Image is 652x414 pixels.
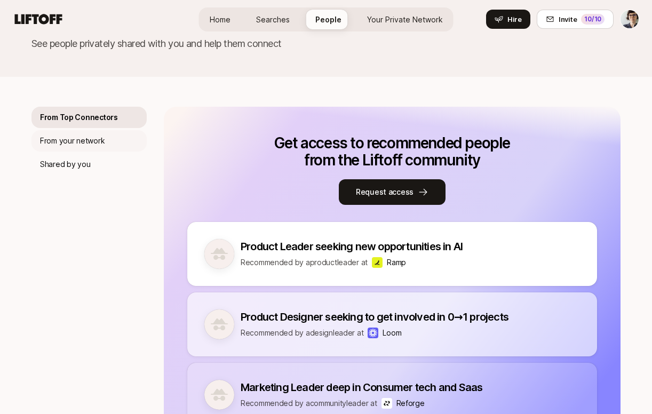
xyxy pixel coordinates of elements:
p: From Top Connectors [40,111,118,124]
button: Request access [339,179,446,205]
p: Recommended by a design leader at [241,327,363,339]
p: Recommended by a product leader at [241,256,368,269]
img: Reforge [381,398,392,409]
p: Reforge [396,397,425,410]
p: Ramp [387,256,406,269]
p: Loom [383,327,401,339]
a: Searches [248,10,298,29]
p: Recommended by a community leader at [241,397,377,410]
img: Loom [368,328,378,338]
button: Invite10/10 [537,10,614,29]
span: Your Private Network [367,14,443,25]
span: Home [210,14,230,25]
span: Searches [256,14,290,25]
a: People [307,10,350,29]
span: People [315,14,341,25]
p: Shared by you [40,158,90,171]
p: Product Leader seeking new opportunities in AI [241,239,463,254]
a: Your Private Network [359,10,451,29]
button: Nicole Fenton [620,10,639,29]
img: Ramp [372,257,383,268]
img: Nicole Fenton [621,10,639,28]
a: Home [201,10,239,29]
div: 10 /10 [581,14,605,25]
button: Hire [486,10,530,29]
span: Hire [507,14,522,25]
p: Marketing Leader deep in Consumer tech and Saas [241,380,482,395]
span: Invite [559,14,577,25]
p: Get access to recommended people from the Liftoff community [261,134,523,169]
p: From your network [40,134,105,147]
p: See people privately shared with you and help them connect [31,36,621,51]
p: Product Designer seeking to get involved in 0→1 projects [241,309,508,324]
